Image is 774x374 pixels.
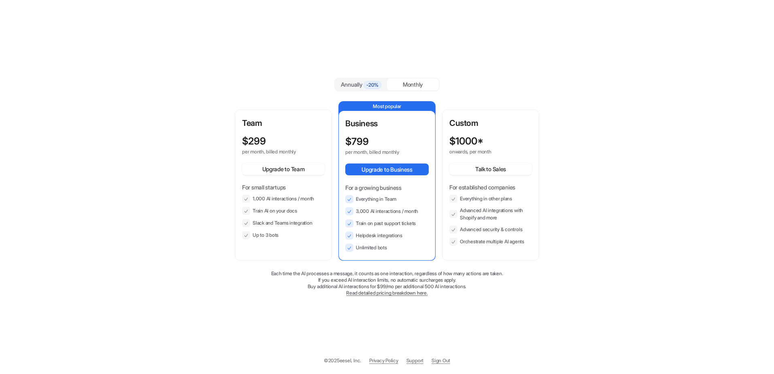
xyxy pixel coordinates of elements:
[449,163,532,175] button: Talk to Sales
[364,81,381,89] span: -20%
[345,232,429,240] li: Helpdesk integrations
[369,357,398,364] a: Privacy Policy
[449,225,532,234] li: Advanced security & controls
[345,117,429,130] p: Business
[449,149,517,155] p: onwards, per month
[242,163,325,175] button: Upgrade to Team
[449,183,532,191] p: For established companies
[345,149,414,155] p: per month, billed monthly
[345,207,429,215] li: 3,000 AI interactions / month
[242,207,325,215] li: Train AI on your docs
[449,117,532,129] p: Custom
[449,136,483,147] p: $ 1000*
[346,290,427,296] a: Read detailed pricing breakdown here.
[449,207,532,221] li: Advanced AI integrations with Shopify and more
[449,195,532,203] li: Everything in other plans
[235,277,539,283] p: If you exceed AI interaction limits, no automatic surcharges apply.
[345,183,429,192] p: For a growing business
[242,183,325,191] p: For small startups
[345,195,429,203] li: Everything in Team
[242,136,266,147] p: $ 299
[345,244,429,252] li: Unlimited bots
[242,219,325,227] li: Slack and Teams integration
[345,219,429,227] li: Train on past support tickets
[235,270,539,277] p: Each time the AI processes a message, it counts as one interaction, regardless of how many action...
[242,117,325,129] p: Team
[345,164,429,175] button: Upgrade to Business
[432,357,450,364] a: Sign Out
[387,79,439,90] div: Monthly
[338,80,384,89] div: Annually
[324,357,361,364] p: © 2025 eesel, Inc.
[242,149,310,155] p: per month, billed monthly
[345,136,369,147] p: $ 799
[235,283,539,290] p: Buy additional AI interactions for $99/mo per additional 500 AI interactions.
[339,102,435,111] p: Most popular
[242,231,325,239] li: Up to 3 bots
[449,238,532,246] li: Orchestrate multiple AI agents
[406,357,423,364] span: Support
[242,195,325,203] li: 1,000 AI interactions / month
